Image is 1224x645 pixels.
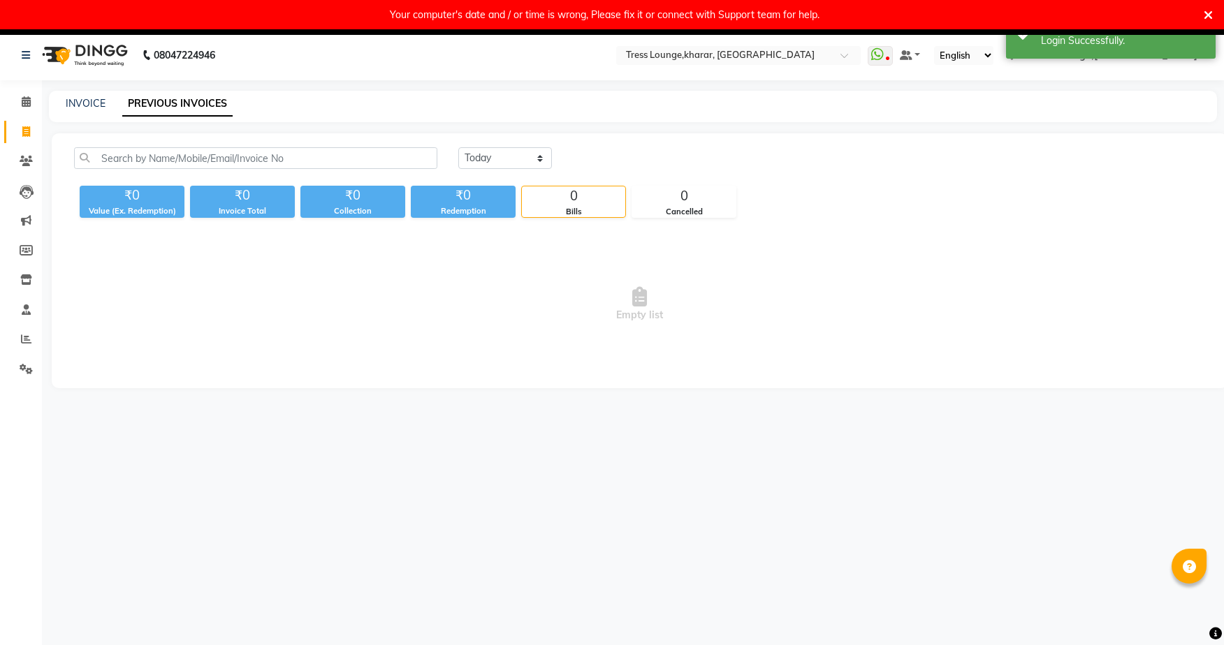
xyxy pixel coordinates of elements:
[522,206,625,218] div: Bills
[390,6,819,24] div: Your computer's date and / or time is wrong, Please fix it or connect with Support team for help.
[80,186,184,205] div: ₹0
[74,235,1205,374] span: Empty list
[300,186,405,205] div: ₹0
[154,36,215,75] b: 08047224946
[74,147,437,169] input: Search by Name/Mobile/Email/Invoice No
[80,205,184,217] div: Value (Ex. Redemption)
[1041,34,1205,48] div: Login Successfully.
[190,205,295,217] div: Invoice Total
[122,91,233,117] a: PREVIOUS INVOICES
[411,186,516,205] div: ₹0
[300,205,405,217] div: Collection
[190,186,295,205] div: ₹0
[36,36,131,75] img: logo
[522,186,625,206] div: 0
[632,186,736,206] div: 0
[66,97,105,110] a: INVOICE
[632,206,736,218] div: Cancelled
[411,205,516,217] div: Redemption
